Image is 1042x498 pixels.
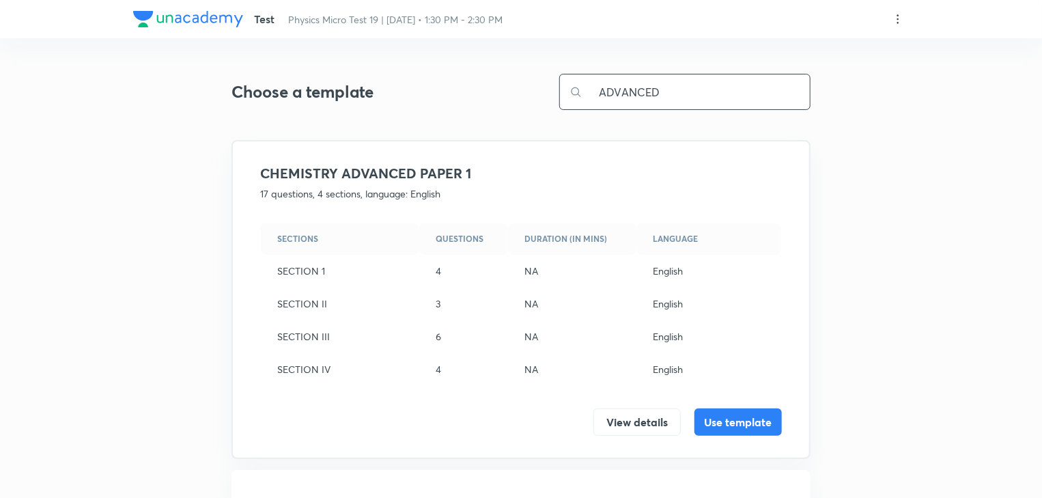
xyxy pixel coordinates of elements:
td: NA [508,320,636,353]
td: English [636,353,781,386]
td: English [636,288,781,320]
th: Sections [261,223,419,255]
h3: Choose a template [231,82,516,102]
button: View details [593,409,681,436]
td: SECTION II [261,288,419,320]
td: SECTION 1 [261,255,419,288]
h4: CHEMISTRY ADVANCED PAPER 1 [260,163,782,184]
p: 17 questions, 4 sections, language: English [260,186,782,201]
td: SECTION IV [261,353,419,386]
td: NA [508,288,636,320]
th: Questions [419,223,508,255]
img: Company Logo [133,11,243,27]
td: English [636,255,781,288]
span: Physics Micro Test 19 | [DATE] • 1:30 PM - 2:30 PM [288,13,503,26]
td: 6 [419,320,508,353]
td: English [636,320,781,353]
td: 3 [419,288,508,320]
th: Language [636,223,781,255]
td: 4 [419,255,508,288]
input: Search for templates [582,74,810,109]
td: NA [508,255,636,288]
th: Duration (in mins) [508,223,636,255]
td: NA [508,353,636,386]
td: SECTION III [261,320,419,353]
span: Test [254,12,274,26]
button: Use template [694,409,782,436]
td: 4 [419,353,508,386]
